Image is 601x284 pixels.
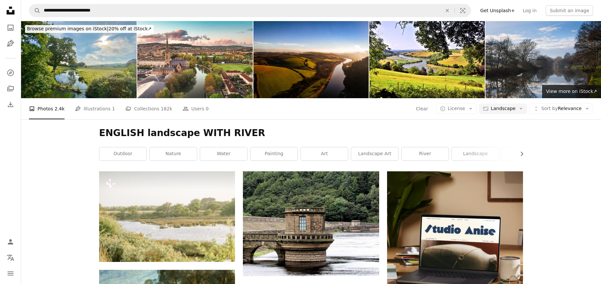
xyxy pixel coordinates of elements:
[183,98,209,119] a: Users 0
[99,147,146,160] a: outdoor
[542,85,601,98] a: View more on iStock↗
[4,235,17,248] a: Log in / Sign up
[27,26,108,31] span: Browse premium images on iStock |
[530,103,593,114] button: Sort byRelevance
[27,26,152,31] span: 20% off at iStock ↗
[200,147,247,160] a: water
[161,105,172,112] span: 182k
[150,147,197,160] a: nature
[4,82,17,95] a: Collections
[402,147,449,160] a: river
[301,147,348,160] a: art
[491,105,515,112] span: Landscape
[351,147,398,160] a: landscape art
[99,213,235,219] a: Serene landscape with a calm lake and greenery
[4,251,17,264] button: Language
[4,21,17,34] a: Photos
[250,147,298,160] a: painting
[4,66,17,79] a: Explore
[546,89,597,94] span: View more on iStock ↗
[21,21,158,37] a: Browse premium images on iStock|20% off at iStock↗
[479,103,527,114] button: Landscape
[243,220,379,226] a: brown concrete bridge
[125,98,172,119] a: Collections 182k
[369,21,485,98] img: River Dart View from Sharpham's near Totnes
[502,147,549,160] a: artwork
[21,21,137,98] img: Country River Scene
[4,267,17,280] button: Menu
[243,171,379,276] img: brown concrete bridge
[75,98,115,119] a: Illustrations 1
[440,4,455,17] button: Clear
[4,37,17,50] a: Illustrations
[253,21,369,98] img: Misty Morning over River Dart
[541,105,582,112] span: Relevance
[112,105,115,112] span: 1
[452,147,499,160] a: landscape
[436,103,477,114] button: License
[206,105,209,112] span: 0
[137,21,253,98] img: Drone view of St John's Church at historic Bath, UK
[541,106,558,111] span: Sort by
[99,127,523,139] h1: ENGLISH landscape WITH RIVER
[485,21,601,98] img: River Medway, Teston, Kent.
[546,5,593,16] button: Submit an image
[416,103,429,114] button: Clear
[455,4,471,17] button: Visual search
[4,98,17,111] a: Download History
[29,4,471,17] form: Find visuals sitewide
[519,5,540,16] a: Log in
[516,147,523,160] button: scroll list to the right
[29,4,40,17] button: Search Unsplash
[448,106,465,111] span: License
[476,5,519,16] a: Get Unsplash+
[99,171,235,262] img: Serene landscape with a calm lake and greenery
